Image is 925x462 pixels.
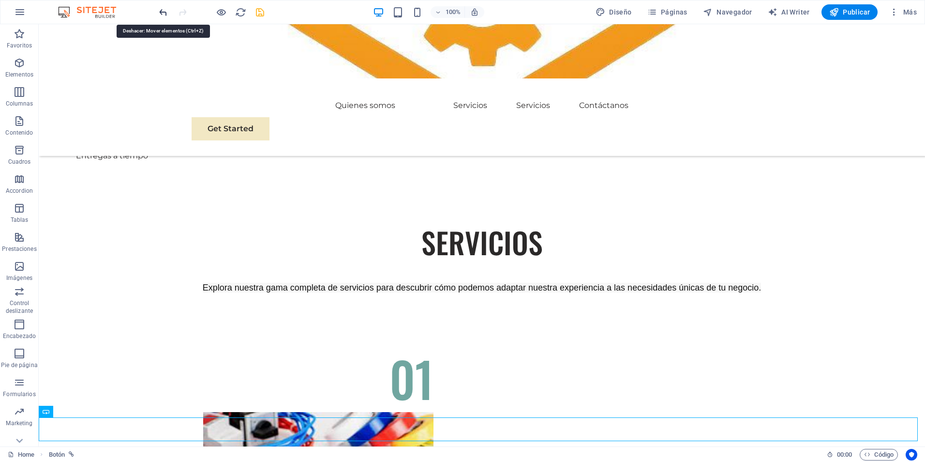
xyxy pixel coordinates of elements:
p: Imágenes [6,274,32,282]
span: Código [864,449,894,461]
i: Volver a cargar página [235,7,246,18]
button: Usercentrics [906,449,917,461]
button: Publicar [821,4,878,20]
span: Haz clic para seleccionar y doble clic para editar [49,449,65,461]
i: Al redimensionar, ajustar el nivel de zoom automáticamente para ajustarse al dispositivo elegido. [470,8,479,16]
button: Más [885,4,921,20]
h6: 100% [445,6,461,18]
span: 00 00 [837,449,852,461]
button: Código [860,449,898,461]
button: save [254,6,266,18]
i: Guardar (Ctrl+S) [254,7,266,18]
span: Navegador [703,7,752,17]
button: Diseño [592,4,636,20]
a: Haz clic para cancelar la selección y doble clic para abrir páginas [8,449,34,461]
p: Elementos [5,71,33,78]
button: undo [157,6,169,18]
button: Páginas [643,4,691,20]
h6: Tiempo de la sesión [827,449,852,461]
p: Pie de página [1,361,37,369]
span: Publicar [829,7,870,17]
nav: breadcrumb [49,449,75,461]
p: Marketing [6,419,32,427]
p: Favoritos [7,42,32,49]
button: reload [235,6,246,18]
span: Más [889,7,917,17]
img: Editor Logo [56,6,128,18]
p: Formularios [3,390,35,398]
p: Accordion [6,187,33,195]
div: Diseño (Ctrl+Alt+Y) [592,4,636,20]
p: Tablas [11,216,29,224]
span: AI Writer [768,7,810,17]
p: Contenido [5,129,33,137]
p: Prestaciones [2,245,36,253]
p: Columnas [6,100,33,108]
span: Diseño [596,7,632,17]
i: Este elemento está vinculado [69,452,74,457]
button: AI Writer [764,4,814,20]
button: 100% [431,6,465,18]
p: Encabezado [3,332,36,340]
span: Páginas [647,7,687,17]
button: Navegador [699,4,756,20]
p: Cuadros [8,158,31,166]
span: : [844,451,845,458]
